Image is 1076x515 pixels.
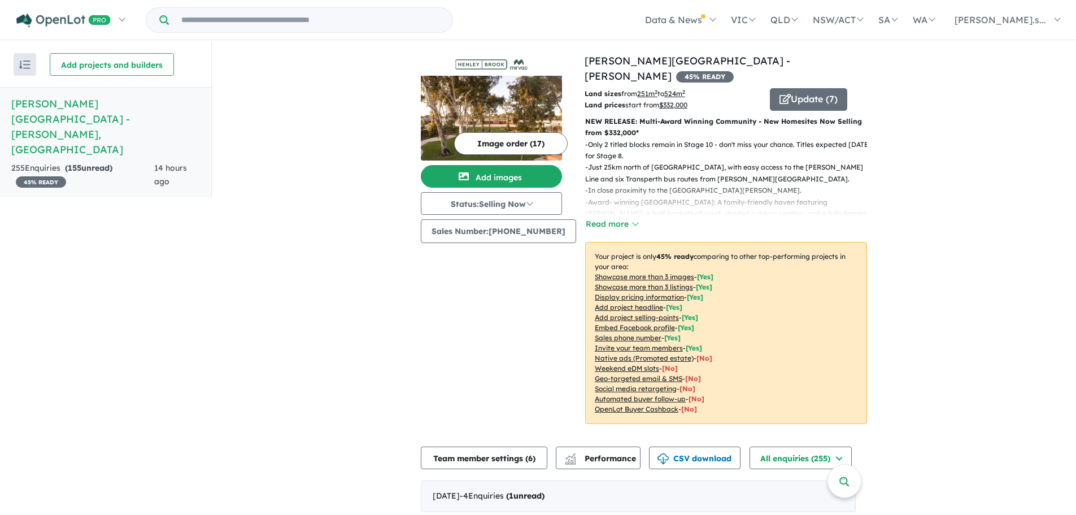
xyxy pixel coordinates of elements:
[528,453,533,464] span: 6
[955,14,1046,25] span: [PERSON_NAME].s...
[657,453,669,465] img: download icon
[154,163,187,187] span: 14 hours ago
[595,384,677,393] u: Social media retargeting
[595,272,694,281] u: Showcase more than 3 images
[679,384,695,393] span: [No]
[556,447,641,469] button: Performance
[659,101,687,109] u: $ 332,000
[681,405,697,413] span: [No]
[171,8,450,32] input: Try estate name, suburb, builder or developer
[689,395,704,403] span: [No]
[421,447,547,469] button: Team member settings (6)
[595,293,684,301] u: Display pricing information
[662,364,678,373] span: [No]
[676,71,734,83] span: 45 % READY
[454,132,568,155] button: Image order (17)
[696,354,712,362] span: [No]
[585,197,876,231] p: - Award- winning [GEOGRAPHIC_DATA]: A family-friendly haven featuring [PERSON_NAME], a half baske...
[460,491,544,501] span: - 4 Enquir ies
[585,88,761,99] p: from
[509,491,513,501] span: 1
[421,481,856,512] div: [DATE]
[425,58,557,71] img: Henley Brook Estate - Henley Brook Logo
[687,293,703,301] span: [ Yes ]
[656,252,694,261] b: 45 % ready
[421,219,576,243] button: Sales Number:[PHONE_NUMBER]
[19,60,31,69] img: sort.svg
[585,139,876,162] p: - Only 2 titled blocks remain in Stage 10 - don't miss your chance. Titles expected [DATE] for St...
[16,14,111,28] img: Openlot PRO Logo White
[595,395,686,403] u: Automated buyer follow-up
[68,163,81,173] span: 155
[664,334,681,342] span: [ Yes ]
[565,453,576,460] img: line-chart.svg
[585,116,867,139] p: NEW RELEASE: Multi-Award Winning Community - New Homesites Now Selling from $332,000*
[750,447,852,469] button: All enquiries (255)
[421,76,562,161] img: Henley Brook Estate - Henley Brook
[682,313,698,322] span: [ Yes ]
[421,192,562,215] button: Status:Selling Now
[65,163,112,173] strong: ( unread)
[682,89,685,95] sup: 2
[595,313,679,322] u: Add project selling-points
[11,96,200,157] h5: [PERSON_NAME][GEOGRAPHIC_DATA] - [PERSON_NAME] , [GEOGRAPHIC_DATA]
[770,88,847,111] button: Update (7)
[585,89,621,98] b: Land sizes
[696,283,712,291] span: [ Yes ]
[585,101,625,109] b: Land prices
[567,453,636,464] span: Performance
[664,89,685,98] u: 524 m
[595,374,682,383] u: Geo-targeted email & SMS
[585,185,876,196] p: - In close proximity to the [GEOGRAPHIC_DATA][PERSON_NAME].
[585,242,867,424] p: Your project is only comparing to other top-performing projects in your area: - - - - - - - - - -...
[595,303,663,311] u: Add project headline
[585,218,638,231] button: Read more
[585,54,790,83] a: [PERSON_NAME][GEOGRAPHIC_DATA] - [PERSON_NAME]
[685,374,701,383] span: [No]
[595,364,659,373] u: Weekend eDM slots
[657,89,685,98] span: to
[506,491,544,501] strong: ( unread)
[585,162,876,185] p: - Just 25km north of [GEOGRAPHIC_DATA], with easy access to the [PERSON_NAME] Line and six Transp...
[678,323,694,332] span: [ Yes ]
[16,176,66,188] span: 45 % READY
[595,405,678,413] u: OpenLot Buyer Cashback
[595,344,683,352] u: Invite your team members
[595,334,661,342] u: Sales phone number
[666,303,682,311] span: [ Yes ]
[421,165,562,188] button: Add images
[565,457,576,464] img: bar-chart.svg
[595,323,675,332] u: Embed Facebook profile
[585,99,761,111] p: start from
[637,89,657,98] u: 251 m
[50,53,174,76] button: Add projects and builders
[11,162,154,189] div: 255 Enquir ies
[655,89,657,95] sup: 2
[686,344,702,352] span: [ Yes ]
[595,354,694,362] u: Native ads (Promoted estate)
[697,272,713,281] span: [ Yes ]
[421,53,562,161] a: Henley Brook Estate - Henley Brook LogoHenley Brook Estate - Henley Brook
[649,447,740,469] button: CSV download
[595,283,693,291] u: Showcase more than 3 listings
